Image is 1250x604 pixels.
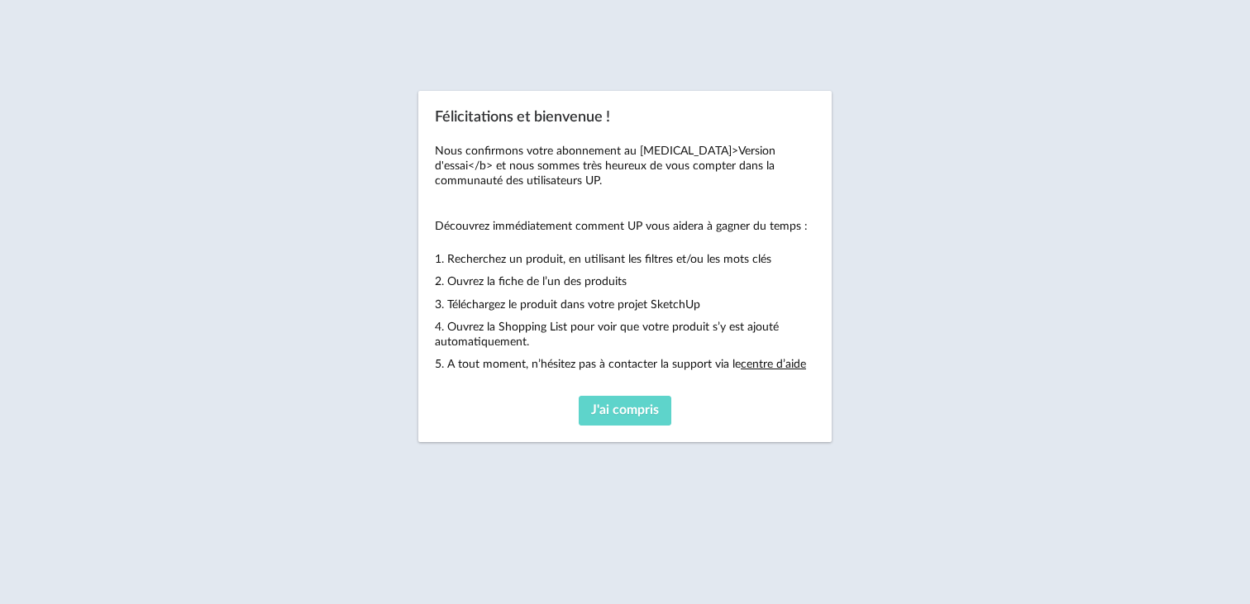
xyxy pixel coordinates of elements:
[435,219,815,234] p: Découvrez immédiatement comment UP vous aidera à gagner du temps :
[435,274,815,289] p: 2. Ouvrez la fiche de l’un des produits
[435,144,815,189] p: Nous confirmons votre abonnement au [MEDICAL_DATA]>Version d'essai</b> et nous sommes très heureu...
[579,396,671,426] button: J'ai compris
[741,359,806,370] a: centre d’aide
[435,357,815,372] p: 5. A tout moment, n’hésitez pas à contacter la support via le
[435,110,610,125] span: Félicitations et bienvenue !
[435,320,815,350] p: 4. Ouvrez la Shopping List pour voir que votre produit s’y est ajouté automatiquement.
[418,91,832,443] div: Félicitations et bienvenue !
[591,403,659,416] span: J'ai compris
[435,252,815,267] p: 1. Recherchez un produit, en utilisant les filtres et/ou les mots clés
[435,297,815,312] p: 3. Téléchargez le produit dans votre projet SketchUp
